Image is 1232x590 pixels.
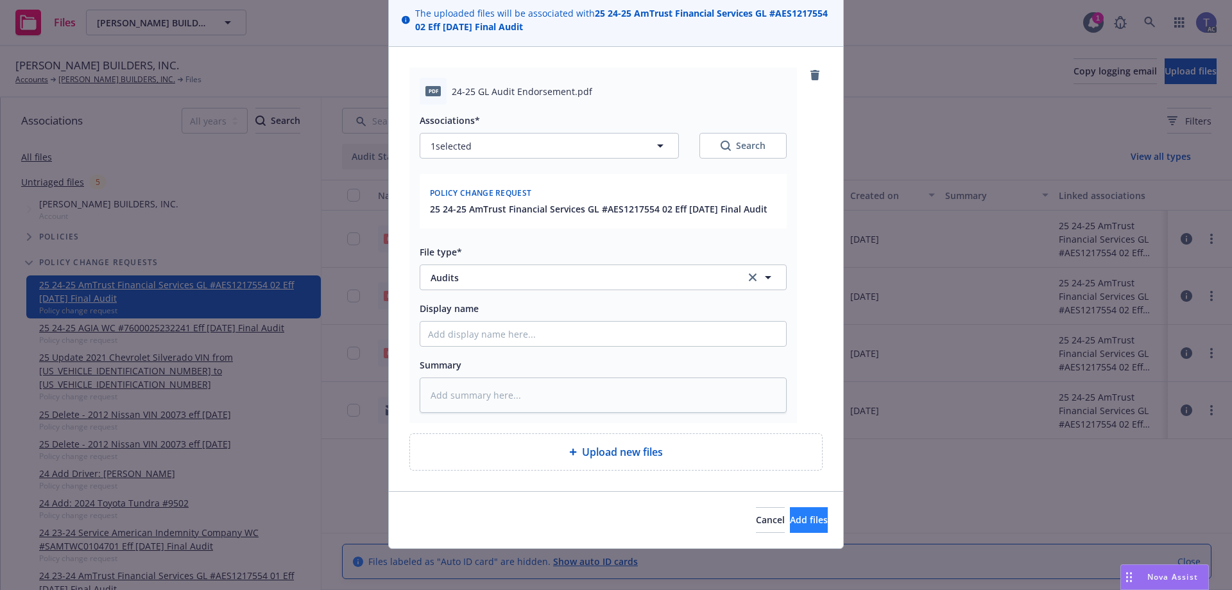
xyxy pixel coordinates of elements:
button: 25 24-25 AmTrust Financial Services GL #AES1217554 02 Eff [DATE] Final Audit [430,202,767,216]
span: Display name [420,302,479,315]
span: Cancel [756,514,785,526]
span: Associations* [420,114,480,126]
button: Nova Assist [1120,564,1209,590]
strong: 25 24-25 AmTrust Financial Services GL #AES1217554 02 Eff [DATE] Final Audit [415,7,828,33]
svg: Search [721,141,731,151]
div: Upload new files [409,433,823,471]
span: Nova Assist [1147,571,1198,582]
button: SearchSearch [699,133,787,159]
button: 1selected [420,133,679,159]
a: clear selection [745,270,760,285]
span: 1 selected [431,139,472,153]
span: Summary [420,359,461,371]
div: Drag to move [1121,565,1137,589]
button: Cancel [756,507,785,533]
span: Policy change request [430,187,531,198]
span: Audits [431,271,728,284]
span: File type* [420,246,462,258]
span: Upload new files [582,444,663,460]
input: Add display name here... [420,322,786,346]
span: The uploaded files will be associated with [415,6,830,33]
a: remove [807,67,823,83]
button: Auditsclear selection [420,265,787,290]
span: pdf [425,86,441,96]
span: Add files [790,514,828,526]
button: Add files [790,507,828,533]
div: Search [721,139,766,152]
span: 24-25 GL Audit Endorsement.pdf [452,85,592,98]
